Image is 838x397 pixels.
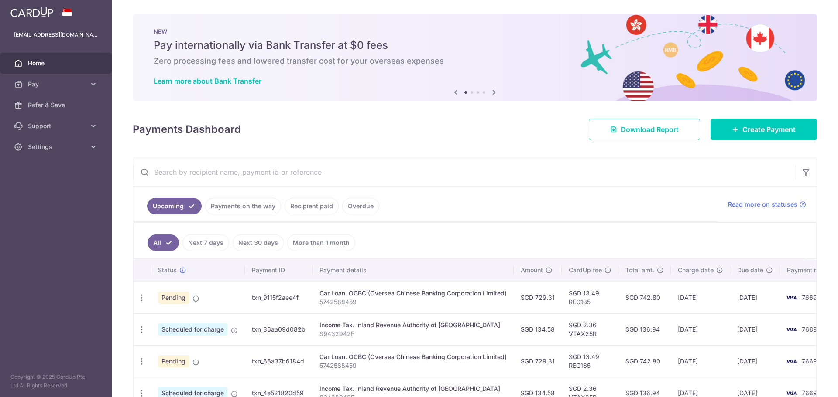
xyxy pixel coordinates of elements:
span: Total amt. [625,266,654,275]
td: SGD 742.80 [618,282,671,313]
span: CardUp fee [569,266,602,275]
span: Support [28,122,86,130]
a: Download Report [589,119,700,140]
span: Refer & Save [28,101,86,109]
td: [DATE] [671,313,730,345]
a: Overdue [342,198,379,214]
span: 7669 [802,389,817,397]
a: Create Payment [711,119,817,140]
span: 7669 [802,326,817,333]
td: SGD 134.58 [514,313,562,345]
td: SGD 729.31 [514,345,562,377]
iframe: Opens a widget where you can find more information [782,371,829,393]
span: Settings [28,143,86,151]
div: Income Tax. Inland Revenue Authority of [GEOGRAPHIC_DATA] [319,384,507,393]
p: 5742588459 [319,298,507,306]
img: Bank transfer banner [133,14,817,101]
div: Car Loan. OCBC (Oversea Chinese Banking Corporation Limited) [319,289,507,298]
td: [DATE] [730,282,780,313]
p: NEW [154,28,796,35]
td: SGD 742.80 [618,345,671,377]
span: 7669 [802,357,817,365]
span: Pending [158,292,189,304]
img: Bank Card [783,324,800,335]
p: 5742588459 [319,361,507,370]
td: [DATE] [671,345,730,377]
span: 7669 [802,294,817,301]
h6: Zero processing fees and lowered transfer cost for your overseas expenses [154,56,796,66]
td: SGD 136.94 [618,313,671,345]
span: Pay [28,80,86,88]
th: Payment ID [245,259,313,282]
span: Scheduled for charge [158,323,227,336]
span: Amount [521,266,543,275]
p: [EMAIL_ADDRESS][DOMAIN_NAME] [14,31,98,39]
h4: Payments Dashboard [133,122,241,137]
td: [DATE] [671,282,730,313]
h5: Pay internationally via Bank Transfer at $0 fees [154,38,796,52]
div: Income Tax. Inland Revenue Authority of [GEOGRAPHIC_DATA] [319,321,507,329]
a: More than 1 month [287,234,355,251]
a: Learn more about Bank Transfer [154,77,261,85]
span: Status [158,266,177,275]
p: S9432942F [319,329,507,338]
span: Charge date [678,266,714,275]
span: Pending [158,355,189,367]
img: CardUp [10,7,53,17]
td: txn_66a37b6184d [245,345,313,377]
div: Car Loan. OCBC (Oversea Chinese Banking Corporation Limited) [319,353,507,361]
td: txn_36aa09d082b [245,313,313,345]
a: Next 30 days [233,234,284,251]
td: SGD 13.49 REC185 [562,282,618,313]
a: All [148,234,179,251]
img: Bank Card [783,356,800,366]
td: [DATE] [730,345,780,377]
td: [DATE] [730,313,780,345]
span: Download Report [621,124,679,135]
td: txn_9115f2aee4f [245,282,313,313]
img: Bank Card [783,292,800,303]
span: Read more on statuses [728,200,797,209]
a: Recipient paid [285,198,339,214]
a: Payments on the way [205,198,281,214]
span: Due date [737,266,763,275]
a: Upcoming [147,198,202,214]
span: Home [28,59,86,68]
td: SGD 13.49 REC185 [562,345,618,377]
input: Search by recipient name, payment id or reference [133,158,796,186]
td: SGD 729.31 [514,282,562,313]
a: Read more on statuses [728,200,806,209]
a: Next 7 days [182,234,229,251]
td: SGD 2.36 VTAX25R [562,313,618,345]
th: Payment details [313,259,514,282]
span: Create Payment [742,124,796,135]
